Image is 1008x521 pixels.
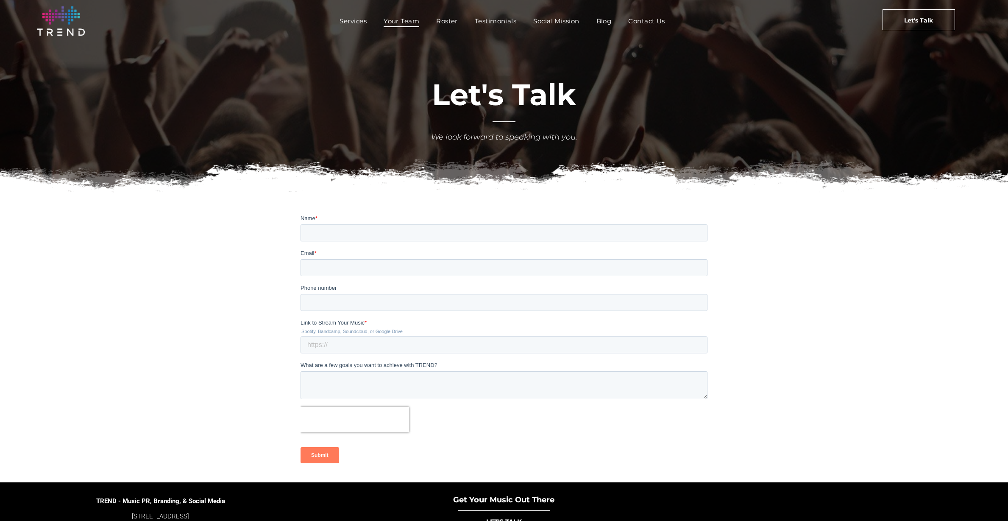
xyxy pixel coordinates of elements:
span: Let's Talk [904,10,933,31]
a: Social Mission [525,15,588,27]
a: Services [331,15,375,27]
a: Blog [588,15,620,27]
iframe: Form 0 [301,214,707,478]
span: TREND - Music PR, Branding, & Social Media [96,497,225,505]
iframe: Chat Widget [855,423,1008,521]
div: We look forward to speaking with you. [379,132,629,143]
a: Your Team [375,15,428,27]
a: Testimonials [466,15,525,27]
a: Contact Us [620,15,674,27]
a: Roster [428,15,466,27]
a: Let's Talk [883,9,955,30]
span: Let's Talk [432,76,576,113]
img: logo [37,6,85,36]
span: Get Your Music Out There [453,495,554,504]
span: Your Team [384,15,419,27]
